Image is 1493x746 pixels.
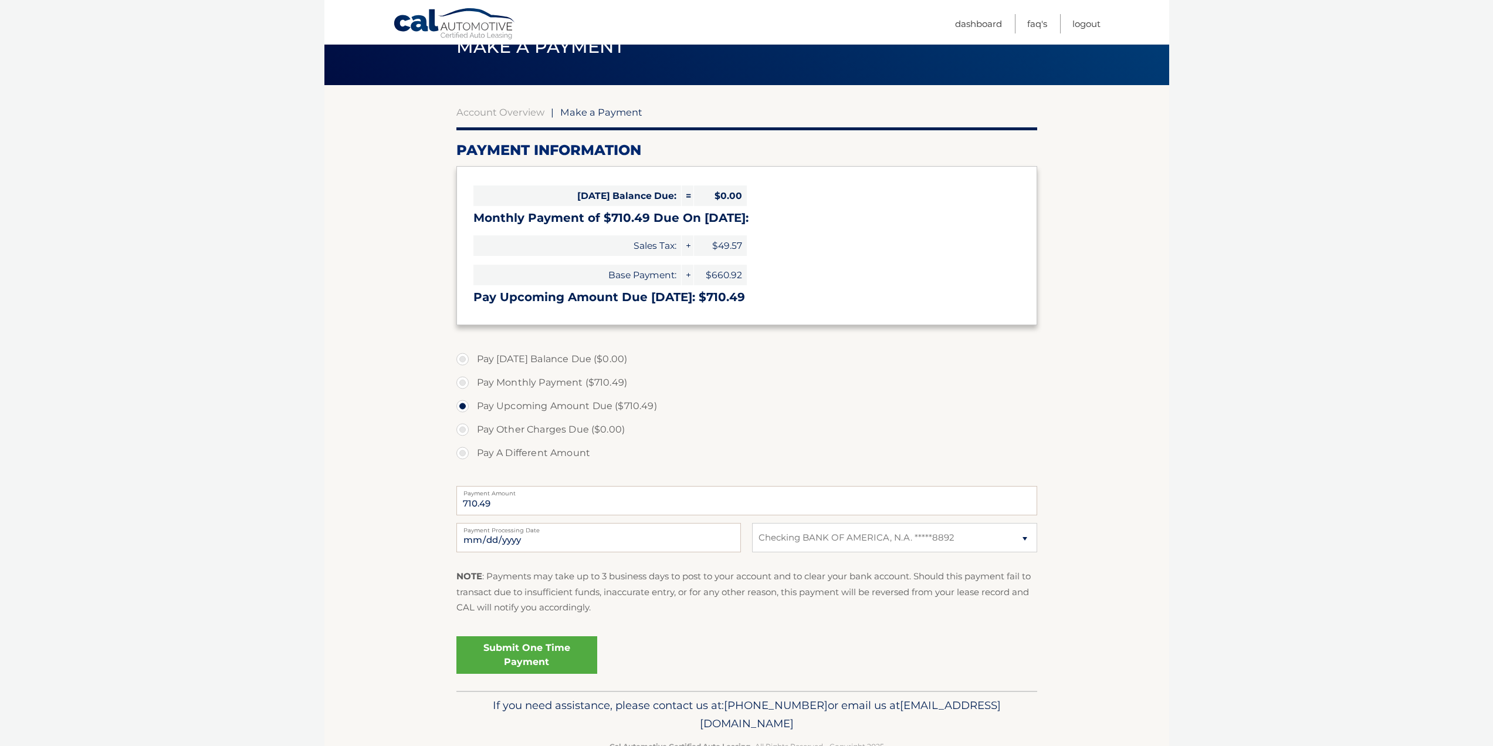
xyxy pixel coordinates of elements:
[694,265,747,285] span: $660.92
[456,569,1037,615] p: : Payments may take up to 3 business days to post to your account and to clear your bank account....
[473,290,1020,305] h3: Pay Upcoming Amount Due [DATE]: $710.49
[456,486,1037,495] label: Payment Amount
[551,106,554,118] span: |
[724,698,828,712] span: [PHONE_NUMBER]
[456,394,1037,418] label: Pay Upcoming Amount Due ($710.49)
[456,36,625,58] span: Make a Payment
[456,371,1037,394] label: Pay Monthly Payment ($710.49)
[682,235,693,256] span: +
[682,265,693,285] span: +
[694,235,747,256] span: $49.57
[694,185,747,206] span: $0.00
[473,235,681,256] span: Sales Tax:
[456,636,597,674] a: Submit One Time Payment
[456,347,1037,371] label: Pay [DATE] Balance Due ($0.00)
[393,8,516,42] a: Cal Automotive
[456,141,1037,159] h2: Payment Information
[456,571,482,582] strong: NOTE
[1027,14,1047,33] a: FAQ's
[456,106,544,118] a: Account Overview
[464,696,1030,734] p: If you need assistance, please contact us at: or email us at
[456,523,741,552] input: Payment Date
[473,185,681,206] span: [DATE] Balance Due:
[456,486,1037,515] input: Payment Amount
[682,185,693,206] span: =
[456,418,1037,441] label: Pay Other Charges Due ($0.00)
[456,441,1037,465] label: Pay A Different Amount
[955,14,1002,33] a: Dashboard
[473,265,681,285] span: Base Payment:
[473,211,1020,225] h3: Monthly Payment of $710.49 Due On [DATE]:
[456,523,741,532] label: Payment Processing Date
[1072,14,1101,33] a: Logout
[560,106,642,118] span: Make a Payment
